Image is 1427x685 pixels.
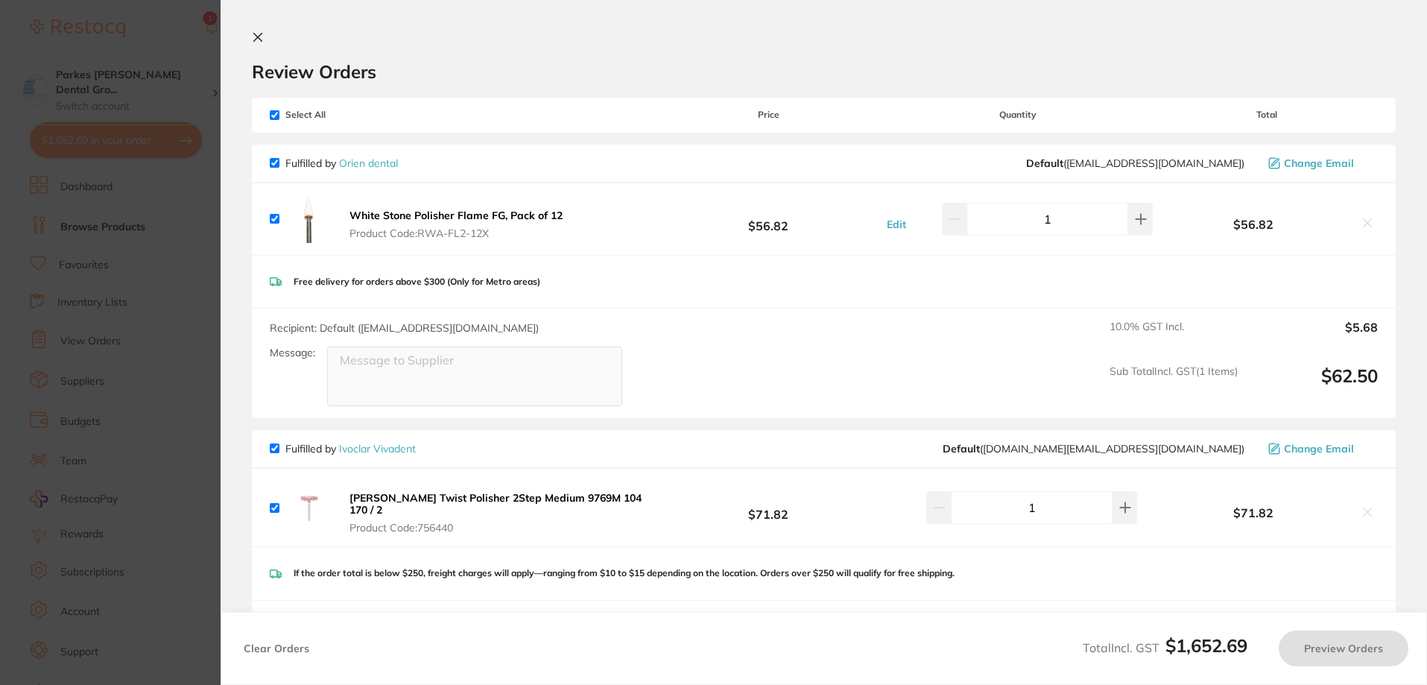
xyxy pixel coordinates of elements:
[285,157,398,169] p: Fulfilled by
[349,491,642,517] b: [PERSON_NAME] Twist Polisher 2Step Medium 9769M 104 170 / 2
[657,110,879,120] span: Price
[239,631,314,666] button: Clear Orders
[1083,640,1247,655] span: Total Incl. GST
[1026,157,1063,170] b: Default
[349,209,563,222] b: White Stone Polisher Flame FG, Pack of 12
[345,209,567,240] button: White Stone Polisher Flame FG, Pack of 12 Product Code:RWA-FL2-12X
[285,484,333,531] img: eHZmcjZ5YQ
[882,218,911,231] button: Edit
[252,60,1396,83] h2: Review Orders
[1250,321,1378,353] output: $5.68
[1157,506,1351,520] b: $71.82
[1026,157,1244,169] span: sales@orien.com.au
[285,443,416,455] p: Fulfilled by
[1284,443,1354,455] span: Change Email
[270,347,315,359] label: Message:
[270,321,539,335] span: Recipient: Default ( [EMAIL_ADDRESS][DOMAIN_NAME] )
[339,157,398,170] a: Orien dental
[285,195,333,243] img: emw0ZnBoeQ
[657,205,879,233] b: $56.82
[657,494,879,522] b: $71.82
[1264,442,1378,455] button: Change Email
[1157,218,1351,231] b: $56.82
[345,491,657,534] button: [PERSON_NAME] Twist Polisher 2Step Medium 9769M 104 170 / 2 Product Code:756440
[1250,365,1378,406] output: $62.50
[943,443,1244,455] span: orders.au@ivoclarvivadent.com
[270,110,419,120] span: Select All
[1110,321,1238,353] span: 10.0 % GST Incl.
[294,568,955,578] p: If the order total is below $250, freight charges will apply—ranging from $10 to $15 depending on...
[349,227,563,239] span: Product Code: RWA-FL2-12X
[879,110,1157,120] span: Quantity
[1157,110,1378,120] span: Total
[1110,365,1238,406] span: Sub Total Incl. GST ( 1 Items)
[339,442,416,455] a: Ivoclar Vivadent
[943,442,980,455] b: Default
[294,277,540,287] p: Free delivery for orders above $300 (Only for Metro areas)
[1284,157,1354,169] span: Change Email
[1279,631,1408,666] button: Preview Orders
[1264,157,1378,170] button: Change Email
[1165,634,1247,657] b: $1,652.69
[349,522,653,534] span: Product Code: 756440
